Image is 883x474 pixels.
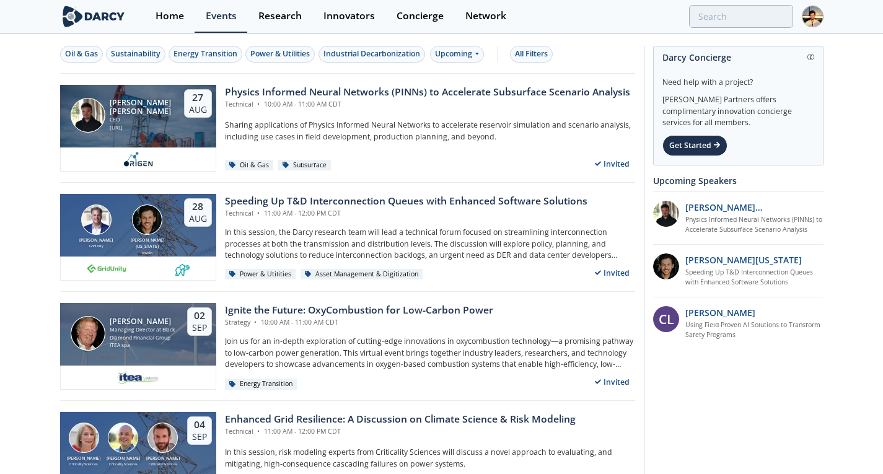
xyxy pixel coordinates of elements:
div: Events [206,11,237,21]
div: 02 [192,310,207,322]
button: Oil & Gas [60,46,103,63]
img: information.svg [807,54,814,61]
div: Darcy Concierge [662,46,814,68]
div: Invited [589,265,635,281]
div: Criticality Sciences [103,462,143,467]
div: Energy Transition [174,48,237,59]
img: 20112e9a-1f67-404a-878c-a26f1c79f5da [653,201,679,227]
p: [PERSON_NAME] [PERSON_NAME] [685,201,824,214]
img: Ben Ruddell [108,423,138,453]
p: Sharing applications of Physics Informed Neural Networks to accelerate reservoir simulation and s... [225,120,635,143]
button: All Filters [510,46,553,63]
div: [PERSON_NAME][US_STATE] [128,237,167,250]
div: All Filters [515,48,548,59]
button: Industrial Decarbonization [318,46,425,63]
a: Ruben Rodriguez Torrado [PERSON_NAME] [PERSON_NAME] CEO [URL] 27 Aug Physics Informed Neural Netw... [60,85,635,172]
div: Research [258,11,302,21]
p: [PERSON_NAME][US_STATE] [685,253,802,266]
span: • [255,427,262,436]
div: Managing Director at Black Diamond Financial Group [110,326,176,341]
div: Oil & Gas [65,48,98,59]
img: Ross Dakin [147,423,178,453]
div: [PERSON_NAME] [103,455,143,462]
img: Ruben Rodriguez Torrado [71,98,105,133]
div: 04 [192,419,207,431]
div: Concierge [397,11,444,21]
div: 28 [189,201,207,213]
a: Physics Informed Neural Networks (PINNs) to Accelerate Subsurface Scenario Analysis [685,215,824,235]
div: Enhanced Grid Resilience: A Discussion on Climate Science & Risk Modeling [225,412,576,427]
div: Sustainability [111,48,160,59]
div: Oil & Gas [225,160,274,171]
div: Upcoming [430,46,484,63]
button: Sustainability [106,46,165,63]
div: [PERSON_NAME] [64,455,104,462]
div: Industrial Decarbonization [323,48,420,59]
a: Speeding Up T&D Interconnection Queues with Enhanced Software Solutions [685,268,824,287]
div: Power & Utilities [250,48,310,59]
input: Advanced Search [689,5,793,28]
div: Energy Transition [225,379,297,390]
div: CEO [110,116,173,124]
div: Subsurface [278,160,332,171]
div: [URL] [110,124,173,132]
div: Strategy 10:00 AM - 11:00 AM CDT [225,318,493,328]
div: [PERSON_NAME] [PERSON_NAME] [110,99,173,116]
div: Sep [192,431,207,442]
a: Patrick Imeson [PERSON_NAME] Managing Director at Black Diamond Financial Group ITEA spa 02 Sep I... [60,303,635,390]
p: [PERSON_NAME] [685,306,755,319]
div: Technical 10:00 AM - 11:00 AM CDT [225,100,630,110]
p: Join us for an in-depth exploration of cutting-edge innovations in oxycombustion technology—a pro... [225,336,635,370]
div: Technical 11:00 AM - 12:00 PM CDT [225,427,576,437]
div: Innovators [323,11,375,21]
p: In this session, risk modeling experts from Criticality Sciences will discuss a novel approach to... [225,447,635,470]
div: Power & Utilities [225,269,296,280]
img: Patrick Imeson [71,316,105,351]
a: Using Field Proven AI Solutions to Transform Safety Programs [685,320,824,340]
div: [PERSON_NAME] [143,455,183,462]
div: Ignite the Future: OxyCombustion for Low-Carbon Power [225,303,493,318]
img: Brian Fitzsimons [81,204,112,235]
span: • [252,318,259,327]
img: 336b6de1-6040-4323-9c13-5718d9811639 [175,261,190,276]
div: 27 [189,92,207,104]
img: e2203200-5b7a-4eed-a60e-128142053302 [116,370,160,385]
div: Get Started [662,135,727,156]
img: origen.ai.png [120,152,156,167]
span: • [255,100,262,108]
div: CL [653,306,679,332]
img: 1b183925-147f-4a47-82c9-16eeeed5003c [653,253,679,279]
button: Power & Utilities [245,46,315,63]
p: In this session, the Darcy research team will lead a technical forum focused on streamlining inte... [225,227,635,261]
img: Susan Ginsburg [69,423,99,453]
div: [PERSON_NAME] Partners offers complimentary innovation concierge services for all members. [662,88,814,129]
div: Sep [192,322,207,333]
img: Profile [802,6,824,27]
div: Asset Management & Digitization [301,269,423,280]
div: ITEA spa [110,341,176,349]
div: Speeding Up T&D Interconnection Queues with Enhanced Software Solutions [225,194,587,209]
div: Invited [589,374,635,390]
div: Invited [589,156,635,172]
button: Energy Transition [169,46,242,63]
div: Criticality Sciences [64,462,104,467]
div: Need help with a project? [662,68,814,88]
div: Physics Informed Neural Networks (PINNs) to Accelerate Subsurface Scenario Analysis [225,85,630,100]
div: Criticality Sciences [143,462,183,467]
a: Brian Fitzsimons [PERSON_NAME] GridUnity Luigi Montana [PERSON_NAME][US_STATE] envelio 28 Aug Spe... [60,194,635,281]
img: Luigi Montana [132,204,162,235]
span: • [255,209,262,217]
div: Upcoming Speakers [653,170,824,191]
div: Home [156,11,184,21]
div: GridUnity [77,244,115,248]
div: [PERSON_NAME] [110,317,176,326]
img: logo-wide.svg [60,6,128,27]
div: [PERSON_NAME] [77,237,115,244]
div: Technical 11:00 AM - 12:00 PM CDT [225,209,587,219]
div: envelio [128,250,167,255]
div: Network [465,11,506,21]
img: 1659894010494-gridunity-wp-logo.png [86,261,129,276]
div: Aug [189,213,207,224]
div: Aug [189,104,207,115]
